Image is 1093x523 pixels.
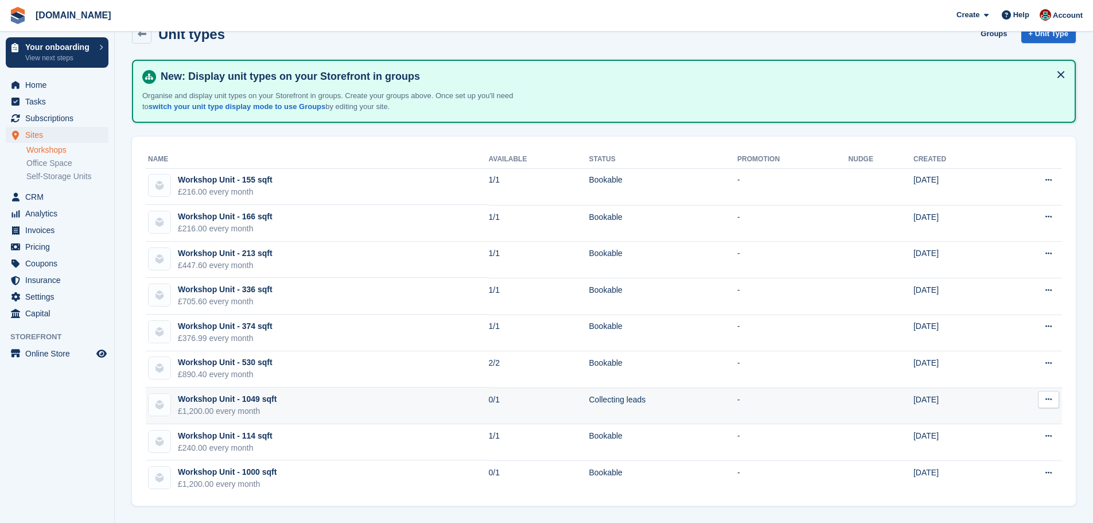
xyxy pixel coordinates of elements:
[589,278,738,315] td: Bookable
[142,90,544,113] p: Organise and display unit types on your Storefront in groups. Create your groups above. Once set ...
[737,351,849,388] td: -
[26,158,108,169] a: Office Space
[489,388,589,424] td: 0/1
[178,393,277,405] div: Workshop Unit - 1049 sqft
[913,242,999,278] td: [DATE]
[913,205,999,242] td: [DATE]
[737,168,849,205] td: -
[149,284,170,306] img: blank-unit-type-icon-ffbac7b88ba66c5e286b0e438baccc4b9c83835d4c34f86887a83fc20ec27e7b.svg
[913,460,999,497] td: [DATE]
[589,460,738,497] td: Bookable
[589,205,738,242] td: Bookable
[1013,9,1029,21] span: Help
[737,242,849,278] td: -
[178,223,273,235] div: £216.00 every month
[737,278,849,315] td: -
[149,357,170,379] img: blank-unit-type-icon-ffbac7b88ba66c5e286b0e438baccc4b9c83835d4c34f86887a83fc20ec27e7b.svg
[178,186,273,198] div: £216.00 every month
[6,272,108,288] a: menu
[6,189,108,205] a: menu
[737,150,849,169] th: Promotion
[149,102,325,111] a: switch your unit type display mode to use Groups
[25,222,94,238] span: Invoices
[849,150,913,169] th: Nudge
[178,357,273,369] div: Workshop Unit - 530 sqft
[976,24,1012,43] a: Groups
[913,168,999,205] td: [DATE]
[25,53,94,63] p: View next steps
[589,150,738,169] th: Status
[589,424,738,461] td: Bookable
[913,388,999,424] td: [DATE]
[25,94,94,110] span: Tasks
[489,460,589,497] td: 0/1
[6,110,108,126] a: menu
[1053,10,1083,21] span: Account
[489,205,589,242] td: 1/1
[25,346,94,362] span: Online Store
[25,255,94,272] span: Coupons
[25,189,94,205] span: CRM
[489,168,589,205] td: 1/1
[589,388,738,424] td: Collecting leads
[178,259,273,272] div: £447.60 every month
[178,320,273,332] div: Workshop Unit - 374 sqft
[913,424,999,461] td: [DATE]
[26,145,108,156] a: Workshops
[149,394,170,416] img: blank-unit-type-icon-ffbac7b88ba66c5e286b0e438baccc4b9c83835d4c34f86887a83fc20ec27e7b.svg
[149,211,170,233] img: blank-unit-type-icon-ffbac7b88ba66c5e286b0e438baccc4b9c83835d4c34f86887a83fc20ec27e7b.svg
[178,369,273,381] div: £890.40 every month
[737,315,849,351] td: -
[26,171,108,182] a: Self-Storage Units
[489,242,589,278] td: 1/1
[149,467,170,489] img: blank-unit-type-icon-ffbac7b88ba66c5e286b0e438baccc4b9c83835d4c34f86887a83fc20ec27e7b.svg
[149,431,170,452] img: blank-unit-type-icon-ffbac7b88ba66c5e286b0e438baccc4b9c83835d4c34f86887a83fc20ec27e7b.svg
[146,150,489,169] th: Name
[6,77,108,93] a: menu
[6,305,108,321] a: menu
[489,315,589,351] td: 1/1
[178,478,277,490] div: £1,200.00 every month
[6,94,108,110] a: menu
[737,460,849,497] td: -
[6,289,108,305] a: menu
[95,347,108,361] a: Preview store
[10,331,114,343] span: Storefront
[737,388,849,424] td: -
[156,70,1065,83] h4: New: Display unit types on your Storefront in groups
[178,284,273,296] div: Workshop Unit - 336 sqft
[25,272,94,288] span: Insurance
[489,351,589,388] td: 2/2
[1040,9,1051,21] img: Will Dougan
[956,9,979,21] span: Create
[589,168,738,205] td: Bookable
[25,127,94,143] span: Sites
[149,175,170,196] img: blank-unit-type-icon-ffbac7b88ba66c5e286b0e438baccc4b9c83835d4c34f86887a83fc20ec27e7b.svg
[489,150,589,169] th: Available
[9,7,26,24] img: stora-icon-8386f47178a22dfd0bd8f6a31ec36ba5ce8667c1dd55bd0f319d3a0aa187defe.svg
[6,239,108,255] a: menu
[589,351,738,388] td: Bookable
[489,278,589,315] td: 1/1
[149,248,170,270] img: blank-unit-type-icon-ffbac7b88ba66c5e286b0e438baccc4b9c83835d4c34f86887a83fc20ec27e7b.svg
[6,222,108,238] a: menu
[6,255,108,272] a: menu
[178,211,273,223] div: Workshop Unit - 166 sqft
[178,247,273,259] div: Workshop Unit - 213 sqft
[178,405,277,417] div: £1,200.00 every month
[178,430,273,442] div: Workshop Unit - 114 sqft
[737,424,849,461] td: -
[589,315,738,351] td: Bookable
[25,43,94,51] p: Your onboarding
[178,296,273,308] div: £705.60 every month
[913,150,999,169] th: Created
[178,174,273,186] div: Workshop Unit - 155 sqft
[178,466,277,478] div: Workshop Unit - 1000 sqft
[913,315,999,351] td: [DATE]
[25,305,94,321] span: Capital
[178,332,273,344] div: £376.99 every month
[6,346,108,362] a: menu
[1021,24,1076,43] a: + Unit Type
[178,442,273,454] div: £240.00 every month
[25,239,94,255] span: Pricing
